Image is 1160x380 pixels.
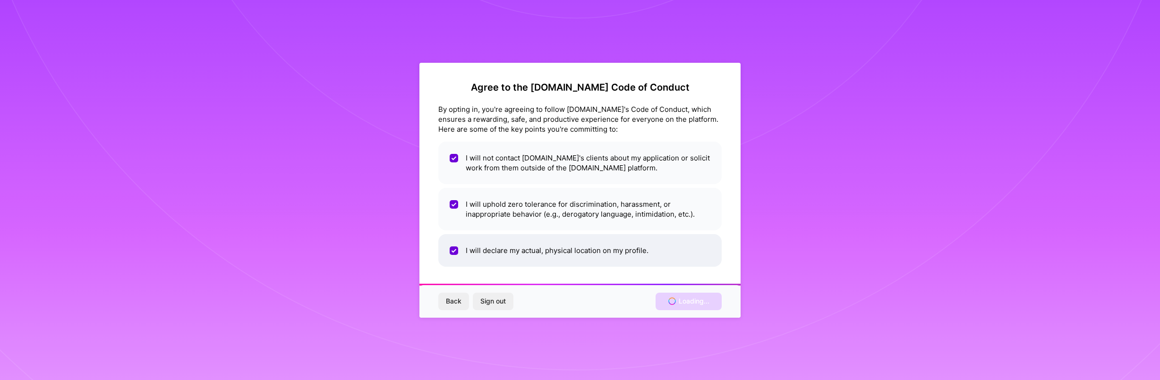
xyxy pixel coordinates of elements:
button: Back [438,293,469,310]
li: I will not contact [DOMAIN_NAME]'s clients about my application or solicit work from them outside... [438,142,722,184]
div: By opting in, you're agreeing to follow [DOMAIN_NAME]'s Code of Conduct, which ensures a rewardin... [438,104,722,134]
span: Back [446,296,461,306]
button: Sign out [473,293,513,310]
li: I will declare my actual, physical location on my profile. [438,234,722,267]
span: Sign out [480,296,506,306]
h2: Agree to the [DOMAIN_NAME] Code of Conduct [438,82,722,93]
li: I will uphold zero tolerance for discrimination, harassment, or inappropriate behavior (e.g., der... [438,188,722,230]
